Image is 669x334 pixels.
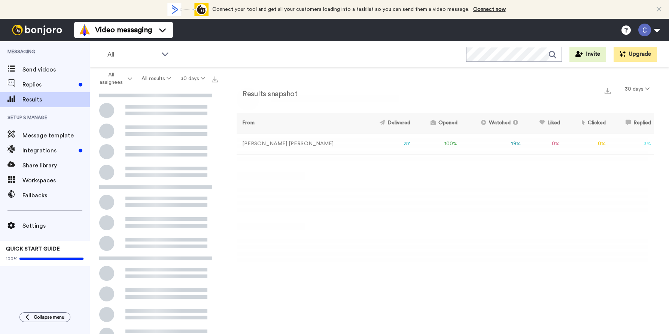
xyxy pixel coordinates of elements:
[609,134,654,154] td: 3 %
[22,161,90,170] span: Share library
[19,312,70,322] button: Collapse menu
[460,134,524,154] td: 19 %
[569,47,606,62] button: Invite
[210,73,220,84] button: Export all results that match these filters now.
[563,113,609,134] th: Clicked
[34,314,64,320] span: Collapse menu
[362,113,414,134] th: Delivered
[91,68,137,89] button: All assignees
[614,47,657,62] button: Upgrade
[6,246,60,252] span: QUICK START GUIDE
[95,25,152,35] span: Video messaging
[620,82,654,96] button: 30 days
[362,134,414,154] td: 37
[22,131,90,140] span: Message template
[22,95,90,104] span: Results
[79,24,91,36] img: vm-color.svg
[22,65,90,74] span: Send videos
[212,76,218,82] img: export.svg
[96,71,126,86] span: All assignees
[605,88,611,94] img: export.svg
[22,221,90,230] span: Settings
[609,113,654,134] th: Replied
[413,134,460,154] td: 100 %
[22,80,76,89] span: Replies
[107,50,158,59] span: All
[563,134,609,154] td: 0 %
[137,72,176,85] button: All results
[6,256,18,262] span: 100%
[602,85,613,96] button: Export a summary of each team member’s results that match this filter now.
[524,134,563,154] td: 0 %
[460,113,524,134] th: Watched
[9,25,65,35] img: bj-logo-header-white.svg
[22,146,76,155] span: Integrations
[176,72,210,85] button: 30 days
[413,113,460,134] th: Opened
[237,113,362,134] th: From
[212,7,469,12] span: Connect your tool and get all your customers loading into a tasklist so you can send them a video...
[167,3,209,16] div: animation
[22,176,90,185] span: Workspaces
[237,90,297,98] h2: Results snapshot
[473,7,506,12] a: Connect now
[524,113,563,134] th: Liked
[237,134,362,154] td: [PERSON_NAME] [PERSON_NAME]
[22,191,90,200] span: Fallbacks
